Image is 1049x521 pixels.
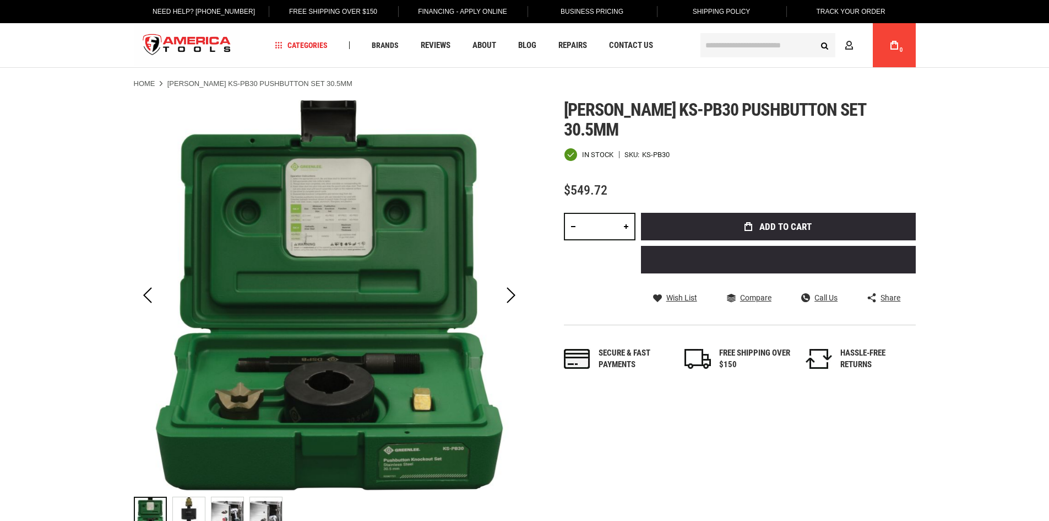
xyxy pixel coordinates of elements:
a: Home [134,79,155,89]
span: Call Us [814,294,838,302]
a: Brands [367,38,404,53]
span: Share [880,294,900,302]
a: Reviews [416,38,455,53]
div: KS-PB30 [642,151,670,158]
a: Wish List [653,293,697,303]
span: Repairs [558,41,587,50]
a: Repairs [553,38,592,53]
span: Reviews [421,41,450,50]
span: Compare [740,294,771,302]
span: Shipping Policy [693,8,751,15]
span: Contact Us [609,41,653,50]
a: Compare [727,293,771,303]
span: About [472,41,496,50]
a: About [468,38,501,53]
a: store logo [134,25,241,66]
img: payments [564,349,590,369]
img: returns [806,349,832,369]
a: Call Us [801,293,838,303]
img: GREENLEE KS-PB30 PUSHBUTTON SET 30.5MM [134,100,525,491]
span: In stock [582,151,613,158]
strong: SKU [624,151,642,158]
span: Add to Cart [759,222,812,232]
span: [PERSON_NAME] ks-pb30 pushbutton set 30.5mm [564,99,866,140]
div: Next [497,100,525,491]
span: $549.72 [564,182,607,198]
a: Categories [270,38,333,53]
a: Blog [513,38,541,53]
button: Add to Cart [641,213,916,240]
span: Brands [372,41,399,49]
div: Secure & fast payments [599,347,670,371]
div: Previous [134,100,161,491]
div: HASSLE-FREE RETURNS [840,347,912,371]
img: America Tools [134,25,241,66]
a: Contact Us [604,38,658,53]
span: Wish List [666,294,697,302]
a: 0 [884,23,905,67]
div: Availability [564,148,613,162]
div: FREE SHIPPING OVER $150 [719,347,791,371]
button: Search [814,35,835,56]
strong: [PERSON_NAME] KS-PB30 PUSHBUTTON SET 30.5MM [167,79,352,88]
img: shipping [684,349,711,369]
span: Categories [275,41,328,49]
span: 0 [900,47,903,53]
span: Blog [518,41,536,50]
